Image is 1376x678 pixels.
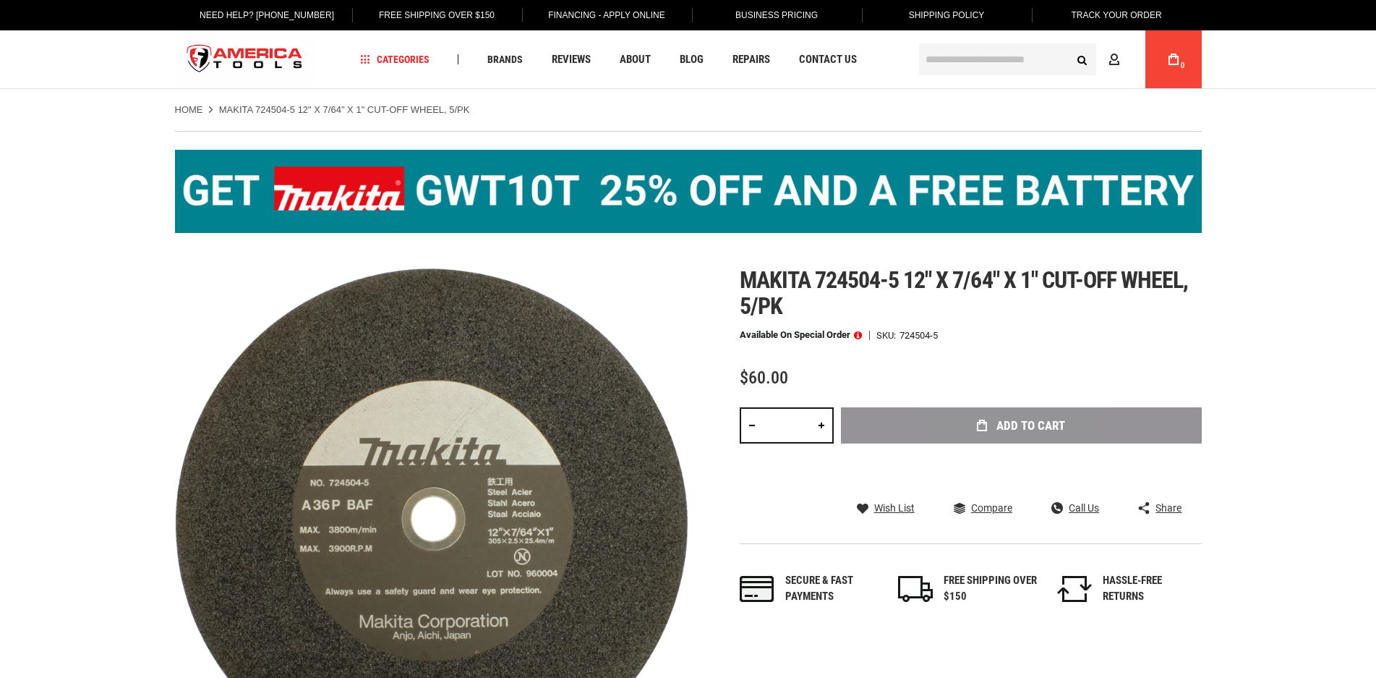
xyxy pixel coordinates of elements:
[785,573,879,604] div: Secure & fast payments
[552,54,591,65] span: Reviews
[740,368,788,388] span: $60.00
[1103,573,1197,604] div: HASSLE-FREE RETURNS
[680,54,704,65] span: Blog
[219,104,470,115] strong: MAKITA 724504-5 12" X 7/64" X 1" CUT-OFF WHEEL, 5/PK
[481,50,529,69] a: Brands
[360,54,430,64] span: Categories
[175,150,1202,233] img: BOGO: Buy the Makita® XGT IMpact Wrench (GWT10T), get the BL4040 4ah Battery FREE!
[175,33,315,87] a: store logo
[898,576,933,602] img: shipping
[1155,503,1181,513] span: Share
[740,576,774,602] img: payments
[799,54,857,65] span: Contact Us
[487,54,523,64] span: Brands
[732,54,770,65] span: Repairs
[909,10,985,20] span: Shipping Policy
[175,103,203,116] a: Home
[620,54,651,65] span: About
[1069,503,1099,513] span: Call Us
[354,50,436,69] a: Categories
[874,503,915,513] span: Wish List
[175,33,315,87] img: America Tools
[792,50,863,69] a: Contact Us
[944,573,1038,604] div: FREE SHIPPING OVER $150
[857,501,915,514] a: Wish List
[876,331,899,340] strong: SKU
[740,266,1189,320] span: Makita 724504-5 12" x 7/64" x 1" cut-off wheel, 5/pk
[740,330,862,340] p: Available on Special Order
[673,50,710,69] a: Blog
[1051,501,1099,514] a: Call Us
[726,50,777,69] a: Repairs
[1069,46,1096,73] button: Search
[1181,62,1185,69] span: 0
[1057,576,1092,602] img: returns
[1160,30,1187,88] a: 0
[899,331,938,340] div: 724504-5
[613,50,657,69] a: About
[545,50,597,69] a: Reviews
[954,501,1012,514] a: Compare
[971,503,1012,513] span: Compare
